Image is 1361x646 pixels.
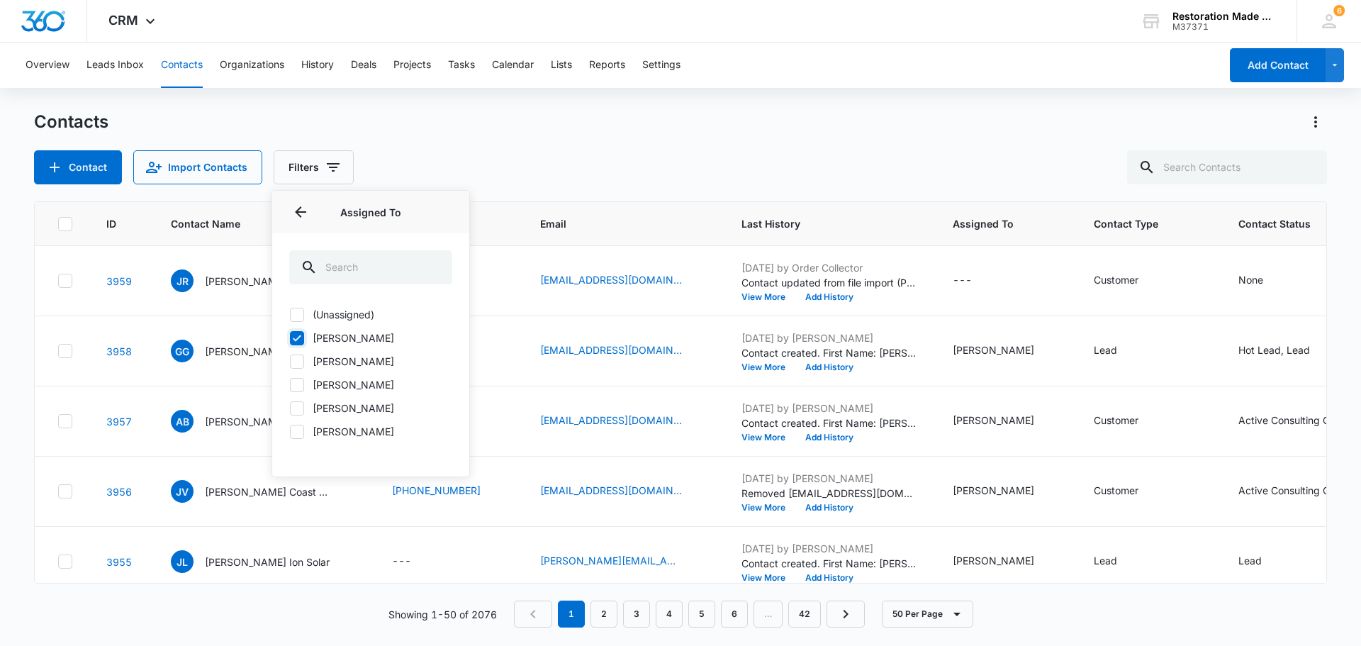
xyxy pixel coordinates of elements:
[558,601,585,628] em: 1
[741,486,919,501] p: Removed [EMAIL_ADDRESS][DOMAIN_NAME] from the email marketing list, 'Existing Clients'.
[953,413,1060,430] div: Assigned To - Gregg Sargent - Select to Edit Field
[1094,553,1117,568] div: Lead
[540,553,682,568] a: [PERSON_NAME][EMAIL_ADDRESS][PERSON_NAME][DOMAIN_NAME]
[205,344,332,359] p: [PERSON_NAME]-4 Seasons Restoration
[1238,343,1335,360] div: Contact Status - Hot Lead, Lead - Select to Edit Field
[540,272,707,289] div: Email - jrojas@pomsassoc.com - Select to Edit Field
[289,354,452,369] label: [PERSON_NAME]
[953,216,1039,231] span: Assigned To
[289,377,452,392] label: [PERSON_NAME]
[34,111,108,133] h1: Contacts
[741,345,919,360] p: Contact created. First Name: [PERSON_NAME] Last Name: [PERSON_NAME]-4 Seasons Restoration Email: ...
[953,343,1034,357] div: [PERSON_NAME]
[106,486,132,498] a: Navigate to contact details page for Jason Vickery - West Coast Supply LLC & Fleet Flats LLC
[106,556,132,568] a: Navigate to contact details page for Jon Layne Ion Solar
[171,480,194,503] span: JV
[741,260,919,275] p: [DATE] by Order Collector
[1094,216,1184,231] span: Contact Type
[1094,483,1164,500] div: Contact Type - Customer - Select to Edit Field
[1127,150,1327,184] input: Search Contacts
[171,216,337,231] span: Contact Name
[741,401,919,416] p: [DATE] by [PERSON_NAME]
[741,471,919,486] p: [DATE] by [PERSON_NAME]
[161,43,203,88] button: Contacts
[795,433,863,442] button: Add History
[106,416,132,428] a: Navigate to contact details page for Anthony Buzzard
[590,601,617,628] a: Page 2
[721,601,748,628] a: Page 6
[171,550,194,573] span: JL
[953,413,1034,428] div: [PERSON_NAME]
[953,483,1034,498] div: [PERSON_NAME]
[388,607,497,622] p: Showing 1-50 of 2076
[86,43,144,88] button: Leads Inbox
[1238,343,1310,357] div: Hot Lead, Lead
[1094,272,1164,289] div: Contact Type - Customer - Select to Edit Field
[289,205,452,220] p: Assigned To
[540,343,707,360] div: Email - managers@4seasonsrestoration.com - Select to Edit Field
[392,483,506,500] div: Phone - (360) 608-6387 - Select to Edit Field
[788,601,821,628] a: Page 42
[656,601,683,628] a: Page 4
[1094,272,1138,287] div: Customer
[392,553,411,570] div: ---
[1238,553,1287,570] div: Contact Status - Lead - Select to Edit Field
[171,550,355,573] div: Contact Name - Jon Layne Ion Solar - Select to Edit Field
[953,553,1060,570] div: Assigned To - Nate Cisney - Select to Edit Field
[741,541,919,556] p: [DATE] by [PERSON_NAME]
[953,483,1060,500] div: Assigned To - Gregg Sargent - Select to Edit Field
[108,13,138,28] span: CRM
[106,345,132,357] a: Navigate to contact details page for Greg Griffiths-4 Seasons Restoration
[106,275,132,287] a: Navigate to contact details page for Jose Rojas
[1238,272,1289,289] div: Contact Status - None - Select to Edit Field
[551,43,572,88] button: Lists
[205,555,330,569] p: [PERSON_NAME] Ion Solar
[351,43,376,88] button: Deals
[171,480,358,503] div: Contact Name - Jason Vickery - West Coast Supply LLC & Fleet Flats LLC - Select to Edit Field
[741,574,795,582] button: View More
[795,293,863,301] button: Add History
[220,43,284,88] button: Organizations
[171,410,194,433] span: AB
[1094,483,1138,498] div: Customer
[1094,343,1143,360] div: Contact Type - Lead - Select to Edit Field
[741,416,919,430] p: Contact created. First Name: [PERSON_NAME] Last Name: [PERSON_NAME] Email: [EMAIL_ADDRESS][DOMAIN...
[953,272,972,289] div: ---
[205,484,332,499] p: [PERSON_NAME] Coast Supply LLC & Fleet Flats LLC
[882,601,973,628] button: 50 Per Page
[540,413,707,430] div: Email - cascadiadesignpdx@gmail.com - Select to Edit Field
[1094,413,1164,430] div: Contact Type - Customer - Select to Edit Field
[1094,343,1117,357] div: Lead
[1238,553,1262,568] div: Lead
[953,343,1060,360] div: Assigned To - Nate Cisney - Select to Edit Field
[106,216,116,231] span: ID
[492,43,534,88] button: Calendar
[1094,553,1143,570] div: Contact Type - Lead - Select to Edit Field
[795,503,863,512] button: Add History
[171,410,312,433] div: Contact Name - Anthony Buzzard - Select to Edit Field
[301,43,334,88] button: History
[741,275,919,290] p: Contact updated from file import (POS): -- Contact Name changed to [PERSON_NAME]. Type selections...
[392,483,481,498] a: [PHONE_NUMBER]
[741,216,898,231] span: Last History
[741,556,919,571] p: Contact created. First Name: [PERSON_NAME] Last Name: [PERSON_NAME] Solar Email: [PERSON_NAME][EM...
[34,150,122,184] button: Add Contact
[688,601,715,628] a: Page 5
[171,269,312,292] div: Contact Name - Jose Rojas - Select to Edit Field
[1238,272,1263,287] div: None
[540,216,687,231] span: Email
[953,272,997,289] div: Assigned To - - Select to Edit Field
[171,269,194,292] span: JR
[540,272,682,287] a: [EMAIL_ADDRESS][DOMAIN_NAME]
[171,340,194,362] span: GG
[623,601,650,628] a: Page 3
[1094,413,1138,428] div: Customer
[205,274,286,289] p: [PERSON_NAME]
[1172,11,1276,22] div: account name
[642,43,680,88] button: Settings
[741,330,919,345] p: [DATE] by [PERSON_NAME]
[26,43,69,88] button: Overview
[827,601,865,628] a: Next Page
[289,424,452,439] label: [PERSON_NAME]
[795,363,863,372] button: Add History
